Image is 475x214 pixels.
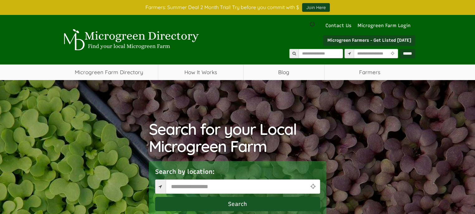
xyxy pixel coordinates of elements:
[60,29,200,51] img: Microgreen Directory
[158,64,243,80] a: How It Works
[358,22,414,29] a: Microgreen Farm Login
[325,64,415,80] span: Farmers
[302,3,330,12] a: Join Here
[389,52,396,56] i: Use Current Location
[149,121,326,155] h1: Search for your Local Microgreen Farm
[323,35,415,46] a: Microgreen Farmers - Get Listed [DATE]
[309,183,317,189] i: Use Current Location
[244,64,324,80] a: Blog
[60,64,158,80] a: Microgreen Farm Directory
[322,22,354,29] a: Contact Us
[55,3,420,12] div: Farmers: Summer Deal 2 Month Trial! Try before you commit with $
[155,197,320,211] button: Search
[155,167,215,176] label: Search by location:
